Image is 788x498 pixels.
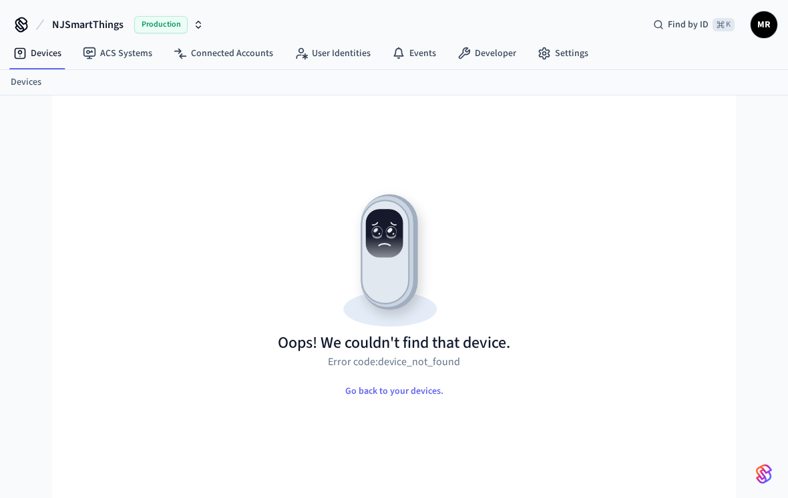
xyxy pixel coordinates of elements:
[668,18,709,31] span: Find by ID
[756,463,772,485] img: SeamLogoGradient.69752ec5.svg
[752,13,776,37] span: MR
[527,41,599,65] a: Settings
[447,41,527,65] a: Developer
[713,18,735,31] span: ⌘ K
[328,354,460,370] p: Error code: device_not_found
[284,41,381,65] a: User Identities
[3,41,72,65] a: Devices
[163,41,284,65] a: Connected Accounts
[278,332,510,354] h1: Oops! We couldn't find that device.
[642,13,745,37] div: Find by ID⌘ K
[751,11,777,38] button: MR
[278,183,510,332] img: Resource not found
[381,41,447,65] a: Events
[335,378,454,405] button: Go back to your devices.
[52,17,124,33] span: NJSmartThings
[72,41,163,65] a: ACS Systems
[134,16,188,33] span: Production
[11,75,41,89] a: Devices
